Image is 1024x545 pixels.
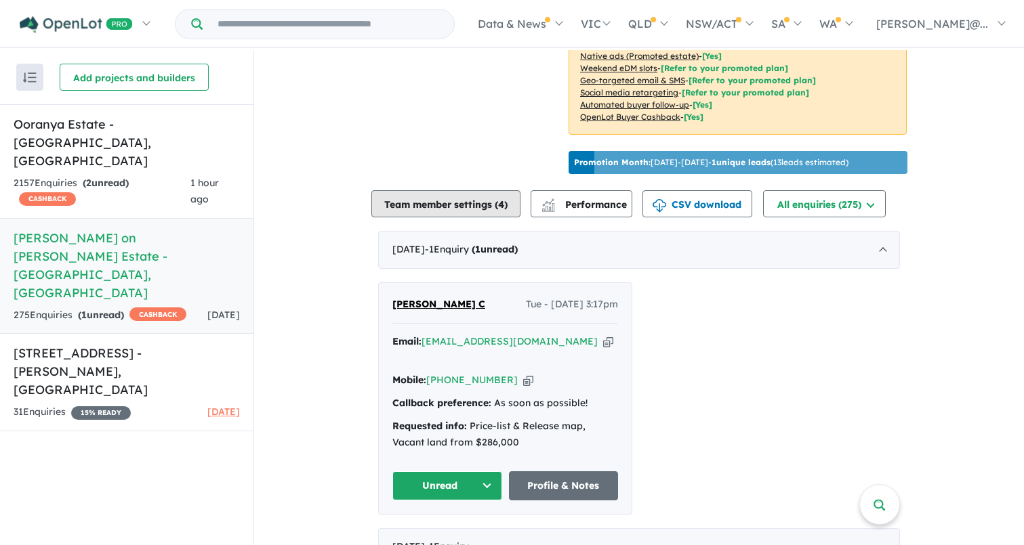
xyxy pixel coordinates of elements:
[205,9,451,39] input: Try estate name, suburb, builder or developer
[603,334,613,349] button: Copy
[392,395,618,412] div: As soon as possible!
[531,190,632,217] button: Performance
[689,75,816,85] span: [Refer to your promoted plan]
[580,112,680,122] u: OpenLot Buyer Cashback
[498,198,504,211] span: 4
[86,177,91,189] span: 2
[392,418,618,451] div: Price-list & Release map, Vacant land from $286,000
[523,373,533,387] button: Copy
[426,374,518,386] a: [PHONE_NUMBER]
[661,63,788,73] span: [Refer to your promoted plan]
[392,397,491,409] strong: Callback preference:
[14,115,240,170] h5: Ooranya Estate - [GEOGRAPHIC_DATA] , [GEOGRAPHIC_DATA]
[71,406,131,420] span: 15 % READY
[712,157,771,167] b: 1 unique leads
[580,75,685,85] u: Geo-targeted email & SMS
[392,298,485,310] span: [PERSON_NAME] C
[574,156,848,169] p: [DATE] - [DATE] - ( 13 leads estimated)
[14,307,186,324] div: 275 Enquir ies
[693,100,712,110] span: [Yes]
[78,309,124,321] strong: ( unread)
[392,374,426,386] strong: Mobile:
[580,100,689,110] u: Automated buyer follow-up
[207,406,240,418] span: [DATE]
[190,177,219,205] span: 1 hour ago
[653,199,666,213] img: download icon
[207,309,240,321] span: [DATE]
[371,190,520,217] button: Team member settings (4)
[392,297,485,313] a: [PERSON_NAME] C
[580,87,678,97] u: Social media retargeting
[425,243,518,255] span: - 1 Enquir y
[422,335,598,347] a: [EMAIL_ADDRESS][DOMAIN_NAME]
[509,471,619,500] a: Profile & Notes
[129,307,186,321] span: CASHBACK
[580,51,699,61] u: Native ads (Promoted estate)
[876,17,988,30] span: [PERSON_NAME]@...
[472,243,518,255] strong: ( unread)
[14,404,131,420] div: 31 Enquir ies
[23,72,37,83] img: sort.svg
[544,198,627,211] span: Performance
[475,243,480,255] span: 1
[642,190,752,217] button: CSV download
[542,198,554,206] img: line-chart.svg
[81,309,87,321] span: 1
[19,192,76,206] span: CASHBACK
[763,190,886,217] button: All enquiries (275)
[83,177,129,189] strong: ( unread)
[702,51,722,61] span: [Yes]
[541,203,555,212] img: bar-chart.svg
[60,64,209,91] button: Add projects and builders
[20,16,133,33] img: Openlot PRO Logo White
[574,157,651,167] b: Promotion Month:
[682,87,809,97] span: [Refer to your promoted plan]
[378,231,900,269] div: [DATE]
[526,297,618,313] span: Tue - [DATE] 3:17pm
[392,471,502,500] button: Unread
[392,420,467,432] strong: Requested info:
[14,344,240,399] h5: [STREET_ADDRESS] - [PERSON_NAME] , [GEOGRAPHIC_DATA]
[392,335,422,347] strong: Email:
[14,175,190,208] div: 2157 Enquir ies
[684,112,703,122] span: [Yes]
[580,63,657,73] u: Weekend eDM slots
[14,229,240,302] h5: [PERSON_NAME] on [PERSON_NAME] Estate - [GEOGRAPHIC_DATA] , [GEOGRAPHIC_DATA]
